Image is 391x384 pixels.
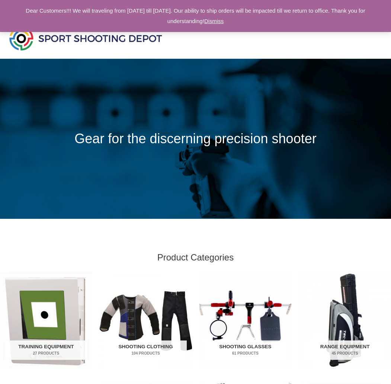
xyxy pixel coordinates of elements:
[304,340,386,360] h2: Range Equipment
[199,272,292,369] img: Shooting Glasses
[105,351,187,356] mark: 104 Products
[204,340,286,360] h2: Shooting Glasses
[22,127,369,151] p: Gear for the discerning precision shooter
[7,25,164,52] img: Sport Shooting Depot
[299,272,391,369] a: Visit product category Range Equipment
[204,18,224,24] a: Dismiss
[105,340,187,360] h2: Shooting Clothing
[100,272,192,369] img: Shooting Clothing
[299,272,391,369] img: Range Equipment
[5,340,87,360] h2: Training Equipment
[204,351,286,356] mark: 61 Products
[5,351,87,356] mark: 27 Products
[304,351,386,356] mark: 45 Products
[199,272,292,369] a: Visit product category Shooting Glasses
[100,272,192,369] a: Visit product category Shooting Clothing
